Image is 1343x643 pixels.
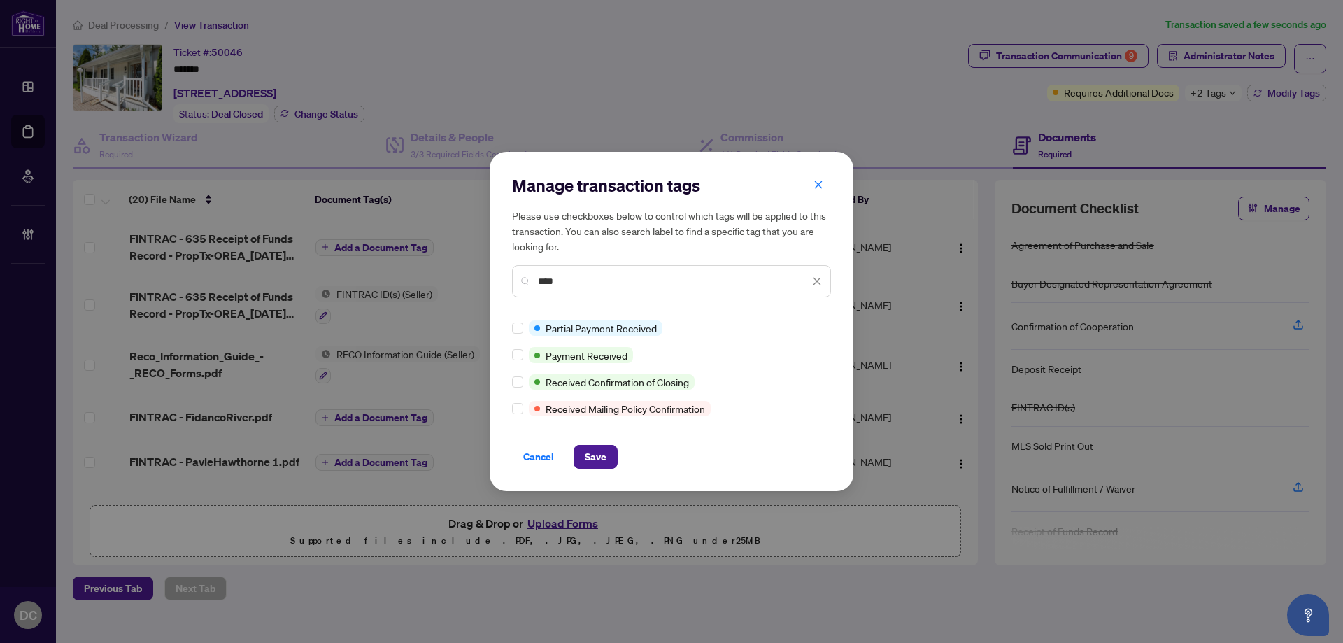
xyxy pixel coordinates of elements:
button: Cancel [512,445,565,469]
span: Save [585,446,606,468]
button: Open asap [1287,594,1329,636]
span: Partial Payment Received [546,320,657,336]
span: Received Mailing Policy Confirmation [546,401,705,416]
span: close [813,180,823,190]
span: Cancel [523,446,554,468]
span: Payment Received [546,348,627,363]
span: close [812,276,822,286]
button: Save [574,445,618,469]
h2: Manage transaction tags [512,174,831,197]
span: Received Confirmation of Closing [546,374,689,390]
h5: Please use checkboxes below to control which tags will be applied to this transaction. You can al... [512,208,831,254]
